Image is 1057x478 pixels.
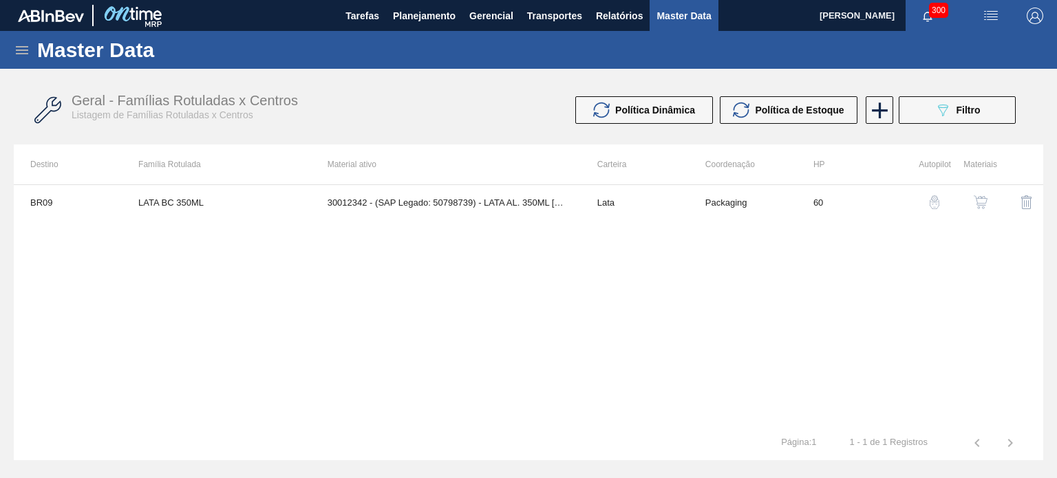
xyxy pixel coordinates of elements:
span: Planejamento [393,8,456,24]
td: 30012342 - (SAP Legado: 50798739) - LATA AL. 350ML [DATE] [311,185,581,219]
span: Relatórios [596,8,643,24]
th: Coordenação [689,144,797,184]
span: Política Dinâmica [615,105,695,116]
span: Master Data [656,8,711,24]
button: Política Dinâmica [575,96,713,124]
button: Notificações [906,6,950,25]
div: Ver Materiais [958,186,997,219]
div: Atualizar Política Dinâmica [575,96,720,124]
th: Carteira [581,144,689,184]
span: Geral - Famílias Rotuladas x Centros [72,93,298,108]
th: Destino [14,144,122,184]
img: shopping-cart-icon [974,195,987,209]
img: Logout [1027,8,1043,24]
button: shopping-cart-icon [964,186,997,219]
th: HP [797,144,905,184]
th: Material ativo [311,144,581,184]
td: 1 - 1 de 1 Registros [833,426,944,448]
div: Atualizar Política de Estoque em Massa [720,96,864,124]
div: Nova Família Rotulada x Centro [864,96,892,124]
img: auto-pilot-icon [928,195,941,209]
img: delete-icon [1018,194,1035,210]
span: Transportes [527,8,582,24]
button: auto-pilot-icon [918,186,951,219]
td: Packaging [689,185,797,219]
span: 300 [929,3,948,18]
div: Configuração Auto Pilot [912,186,951,219]
button: delete-icon [1010,186,1043,219]
th: Autopilot [905,144,951,184]
div: Excluir Família Rotulada X Centro [1004,186,1043,219]
span: Política de Estoque [755,105,844,116]
th: Materiais [951,144,997,184]
h1: Master Data [37,42,281,58]
span: Gerencial [469,8,513,24]
button: Filtro [899,96,1016,124]
td: Lata [581,185,689,219]
div: Filtrar Família Rotulada x Centro [892,96,1023,124]
button: Política de Estoque [720,96,857,124]
td: LATA BC 350ML [122,185,311,219]
img: userActions [983,8,999,24]
td: 60 [797,185,905,219]
td: BR09 [14,185,122,219]
span: Filtro [957,105,981,116]
th: Família Rotulada [122,144,311,184]
img: TNhmsLtSVTkK8tSr43FrP2fwEKptu5GPRR3wAAAABJRU5ErkJggg== [18,10,84,22]
td: Página : 1 [765,426,833,448]
span: Listagem de Famílias Rotuladas x Centros [72,109,253,120]
span: Tarefas [345,8,379,24]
